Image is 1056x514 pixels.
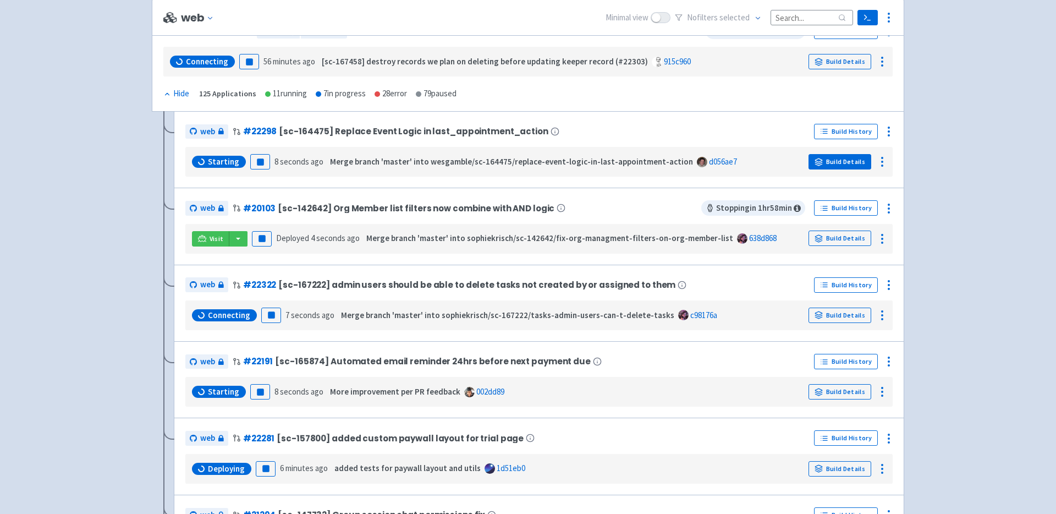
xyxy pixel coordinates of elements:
[250,384,270,400] button: Pause
[200,202,215,215] span: web
[690,310,717,320] a: c98176a
[664,56,691,67] a: 915c960
[185,354,228,369] a: web
[687,12,750,24] span: No filter s
[185,201,228,216] a: web
[330,386,460,397] strong: More improvement per PR feedback
[814,354,878,369] a: Build History
[200,278,215,291] span: web
[809,154,871,169] a: Build Details
[279,127,548,136] span: [sc-164475] Replace Event Logic in last_appointment_action
[265,88,307,100] div: 11 running
[208,386,239,397] span: Starting
[366,233,733,243] strong: Merge branch 'master' into sophiekrisch/sc-142642/fix-org-managment-filters-on-org-member-list
[809,54,871,69] a: Build Details
[375,88,407,100] div: 28 error
[322,56,648,67] strong: [sc-167458] destroy records we plan on deleting before updating keeper record (#22303)
[497,463,525,473] a: 1d51eb0
[709,156,737,167] a: d056ae7
[857,10,878,25] a: Terminal
[192,231,229,247] a: Visit
[278,204,554,213] span: [sc-142642] Org Member list filters now combine with AND logic
[186,56,228,67] span: Connecting
[334,463,481,473] strong: added tests for paywall layout and utils
[275,357,591,366] span: [sc-165874] Automated email reminder 24hrs before next payment due
[277,434,524,443] span: [sc-157800] added custom paywall layout for trial page
[263,56,315,67] time: 56 minutes ago
[280,463,328,473] time: 6 minutes ago
[185,431,228,446] a: web
[341,310,674,320] strong: Merge branch 'master' into sophiekrisch/sc-167222/tasks-admin-users-can-t-delete-tasks
[163,88,189,100] div: Hide
[243,433,274,444] a: #22281
[239,54,259,69] button: Pause
[719,12,750,23] span: selected
[809,384,871,400] a: Build Details
[243,125,277,137] a: #22298
[163,26,252,36] div: Base environment
[208,310,250,321] span: Connecting
[210,234,224,243] span: Visit
[274,156,323,167] time: 8 seconds ago
[809,231,871,246] a: Build Details
[185,124,228,139] a: web
[243,279,276,291] a: #22322
[208,156,239,167] span: Starting
[814,430,878,446] a: Build History
[311,233,360,243] time: 4 seconds ago
[243,203,276,214] a: #20103
[181,12,219,24] button: web
[200,125,215,138] span: web
[606,12,648,24] span: Minimal view
[814,124,878,139] a: Build History
[814,277,878,293] a: Build History
[256,461,276,477] button: Pause
[274,386,323,397] time: 8 seconds ago
[316,88,366,100] div: 7 in progress
[185,277,228,292] a: web
[252,231,272,247] button: Pause
[771,10,853,25] input: Search...
[243,356,273,367] a: #22191
[163,88,190,100] button: Hide
[261,308,281,323] button: Pause
[330,156,693,167] strong: Merge branch 'master' into wesgamble/sc-164475/replace-event-logic-in-last-appointment-action
[276,233,360,243] span: Deployed
[416,88,457,100] div: 79 paused
[809,461,871,477] a: Build Details
[200,356,215,368] span: web
[200,432,215,445] span: web
[701,200,805,216] span: Stopping in 1 hr 58 min
[814,200,878,216] a: Build History
[476,386,504,397] a: 002dd89
[278,280,675,289] span: [sc-167222] admin users should be able to delete tasks not created by or assigned to them
[250,154,270,169] button: Pause
[208,463,245,474] span: Deploying
[199,88,256,100] div: 125 Applications
[749,233,777,243] a: 638d868
[809,308,871,323] a: Build Details
[285,310,334,320] time: 7 seconds ago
